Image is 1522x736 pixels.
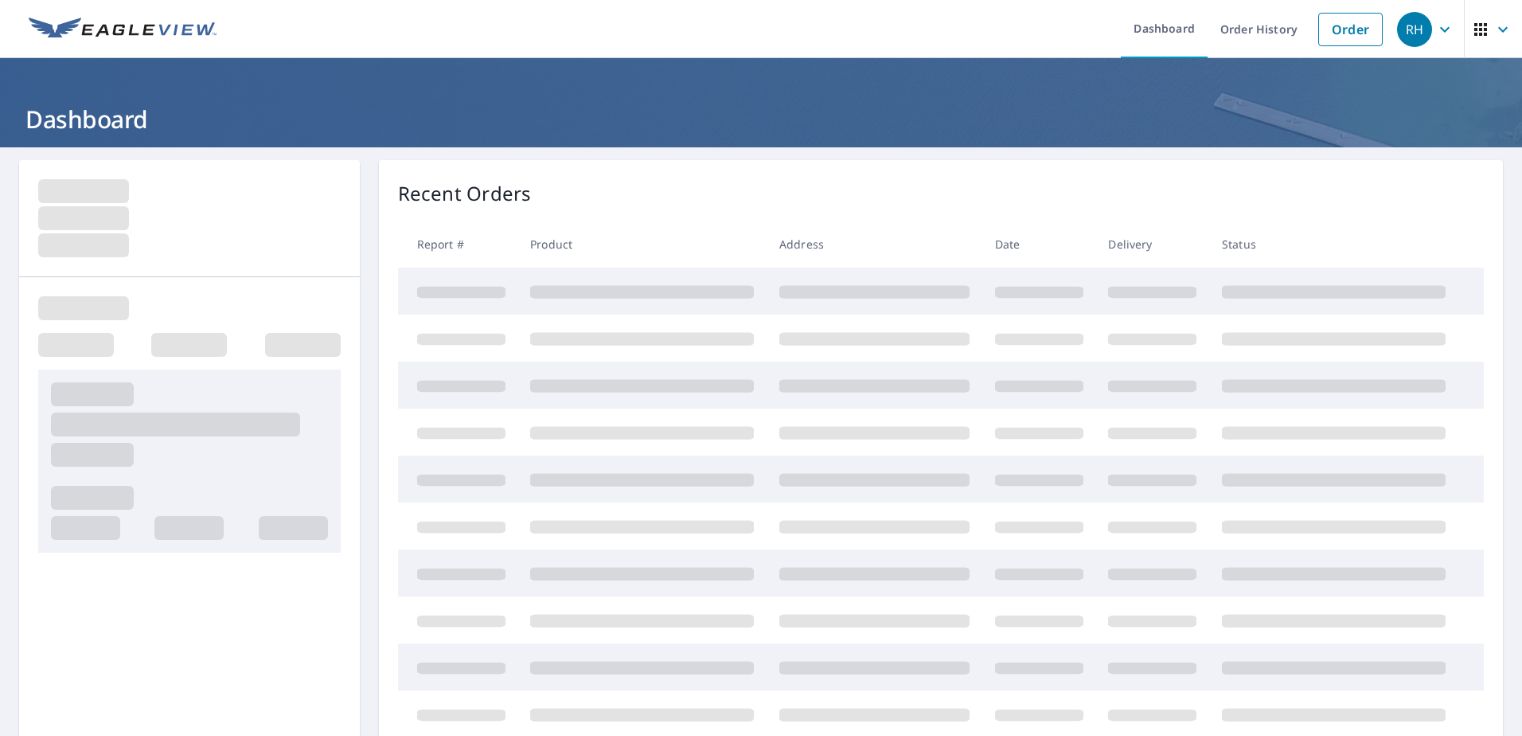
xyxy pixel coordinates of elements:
th: Delivery [1095,221,1209,268]
a: Order [1318,13,1383,46]
h1: Dashboard [19,103,1503,135]
th: Report # [398,221,518,268]
th: Product [517,221,767,268]
th: Address [767,221,982,268]
th: Status [1209,221,1458,268]
img: EV Logo [29,18,217,41]
p: Recent Orders [398,179,532,208]
th: Date [982,221,1096,268]
div: RH [1397,12,1432,47]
